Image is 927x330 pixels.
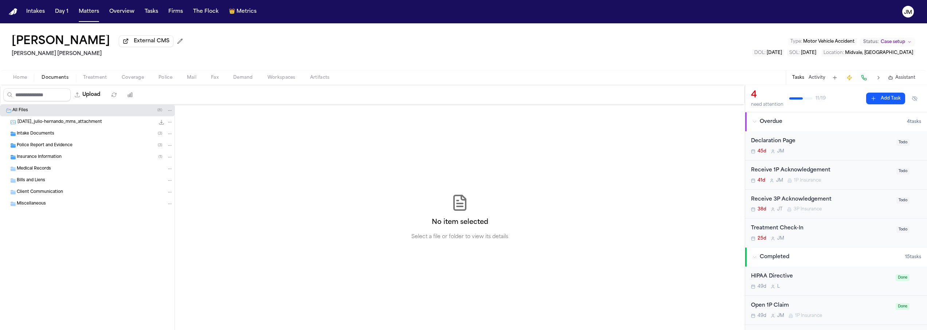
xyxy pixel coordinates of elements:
[758,178,765,183] span: 41d
[190,5,222,18] button: The Flock
[122,75,144,81] span: Coverage
[165,5,186,18] button: Firms
[859,73,869,83] button: Make a Call
[751,272,891,281] div: HIPAA Directive
[767,51,782,55] span: [DATE]
[844,73,854,83] button: Create Immediate Task
[23,5,48,18] a: Intakes
[187,75,196,81] span: Mail
[745,190,927,219] div: Open task: Receive 3P Acknowledgement
[758,206,766,212] span: 38d
[896,303,910,310] span: Done
[745,160,927,190] div: Open task: Receive 1P Acknowledgement
[792,75,804,81] button: Tasks
[158,119,165,126] button: Download 2025-08-11_julio-hernando_mms_attachment
[745,218,927,247] div: Open task: Treatment Check-In
[745,131,927,160] div: Open task: Declaration Page
[159,155,162,159] span: ( 1 )
[824,51,844,55] span: Location :
[17,119,102,125] span: [DATE]_julio-hernando_mms_attachment
[896,168,910,175] span: Todo
[76,5,102,18] button: Matters
[745,267,927,296] div: Open task: HIPAA Directive
[751,195,892,204] div: Receive 3P Acknowledgement
[3,88,71,101] input: Search files
[745,112,927,131] button: Overdue4tasks
[411,233,508,241] p: Select a file or folder to view its details
[801,51,816,55] span: [DATE]
[776,178,783,183] span: J M
[888,75,915,81] button: Assistant
[787,49,818,57] button: Edit SOL: 2028-07-27
[12,35,110,48] h1: [PERSON_NAME]
[432,217,488,228] h2: No item selected
[794,178,821,183] span: 1P Insurance
[233,75,253,81] span: Demand
[119,35,173,47] button: External CMS
[158,132,162,136] span: ( 3 )
[863,39,879,45] span: Status:
[12,108,28,114] span: All Files
[777,206,783,212] span: J T
[9,8,17,15] a: Home
[803,39,854,44] span: Motor Vehicle Accident
[17,189,63,195] span: Client Communication
[760,253,789,261] span: Completed
[758,148,766,154] span: 45d
[777,284,780,290] span: L
[821,49,915,57] button: Edit Location: Midvale, UT
[134,38,169,45] span: External CMS
[17,166,51,172] span: Medical Records
[896,139,910,146] span: Todo
[83,75,107,81] span: Treatment
[896,197,910,204] span: Todo
[760,118,782,125] span: Overdue
[745,248,927,267] button: Completed15tasks
[777,148,784,154] span: J M
[751,102,783,108] div: need attention
[267,75,296,81] span: Workspaces
[226,5,259,18] button: crownMetrics
[788,38,857,45] button: Edit Type: Motor Vehicle Accident
[42,75,69,81] span: Documents
[751,137,892,145] div: Declaration Page
[830,73,840,83] button: Add Task
[860,38,915,46] button: Change status from Case setup
[795,313,822,319] span: 1P Insurance
[777,236,784,241] span: J M
[758,313,766,319] span: 49d
[17,201,46,207] span: Miscellaneous
[17,178,45,184] span: Bills and Liens
[71,88,105,101] button: Upload
[159,75,172,81] span: Police
[815,96,826,101] span: 11 / 19
[896,226,910,233] span: Todo
[310,75,330,81] span: Artifacts
[754,51,766,55] span: DOL :
[52,5,71,18] button: Day 1
[881,39,905,45] span: Case setup
[895,75,915,81] span: Assistant
[905,254,921,260] span: 15 task s
[12,50,186,58] h2: [PERSON_NAME] [PERSON_NAME]
[157,108,162,112] span: ( 8 )
[745,296,927,325] div: Open task: Open 1P Claim
[908,93,921,104] button: Hide completed tasks (⌘⇧H)
[751,302,891,310] div: Open 1P Claim
[777,313,784,319] span: J M
[896,274,910,281] span: Done
[790,39,802,44] span: Type :
[751,224,892,233] div: Treatment Check-In
[106,5,137,18] button: Overview
[142,5,161,18] button: Tasks
[211,75,219,81] span: Fax
[17,154,62,160] span: Insurance Information
[866,93,905,104] button: Add Task
[845,51,913,55] span: Midvale, [GEOGRAPHIC_DATA]
[752,49,784,57] button: Edit DOL: 2025-07-27
[907,119,921,125] span: 4 task s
